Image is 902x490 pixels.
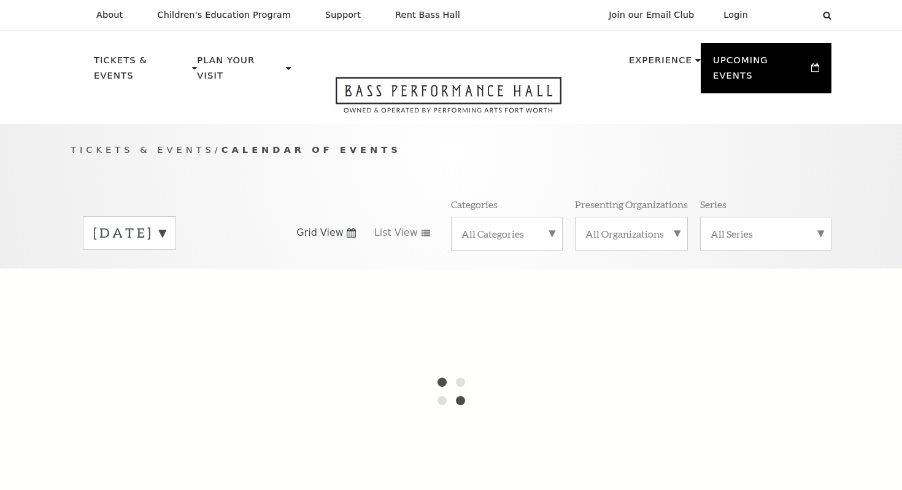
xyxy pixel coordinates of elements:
[96,10,123,20] p: About
[711,227,821,240] label: All Series
[325,10,361,20] p: Support
[374,226,418,239] span: List View
[71,144,215,155] span: Tickets & Events
[575,198,688,211] p: Presenting Organizations
[700,198,727,211] p: Series
[768,9,811,21] select: Select:
[296,226,344,239] span: Grid View
[222,144,401,155] span: Calendar of Events
[713,53,808,90] p: Upcoming Events
[71,142,831,158] p: /
[585,227,677,240] label: All Organizations
[629,53,692,75] p: Experience
[197,53,283,90] p: Plan Your Visit
[451,198,498,211] p: Categories
[157,10,291,20] p: Children's Education Program
[94,53,189,90] p: Tickets & Events
[395,10,460,20] p: Rent Bass Hall
[461,227,552,240] label: All Categories
[93,224,166,243] label: [DATE]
